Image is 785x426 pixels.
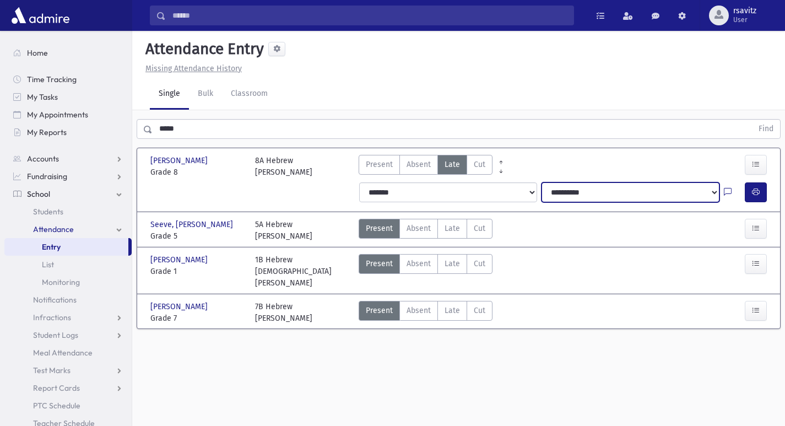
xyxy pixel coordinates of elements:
[4,344,132,362] a: Meal Attendance
[141,64,242,73] a: Missing Attendance History
[407,305,431,316] span: Absent
[42,260,54,269] span: List
[359,254,492,289] div: AttTypes
[150,155,210,166] span: [PERSON_NAME]
[4,88,132,106] a: My Tasks
[359,301,492,324] div: AttTypes
[4,362,132,379] a: Test Marks
[445,305,460,316] span: Late
[33,401,80,411] span: PTC Schedule
[255,301,312,324] div: 7B Hebrew [PERSON_NAME]
[4,309,132,326] a: Infractions
[474,159,485,170] span: Cut
[150,166,244,178] span: Grade 8
[33,312,71,322] span: Infractions
[150,301,210,312] span: [PERSON_NAME]
[42,277,80,287] span: Monitoring
[4,238,128,256] a: Entry
[33,348,93,358] span: Meal Attendance
[366,159,393,170] span: Present
[407,223,431,234] span: Absent
[4,185,132,203] a: School
[4,203,132,220] a: Students
[4,256,132,273] a: List
[445,258,460,269] span: Late
[33,330,78,340] span: Student Logs
[33,207,63,217] span: Students
[27,92,58,102] span: My Tasks
[150,254,210,266] span: [PERSON_NAME]
[150,79,189,110] a: Single
[4,44,132,62] a: Home
[27,74,77,84] span: Time Tracking
[366,223,393,234] span: Present
[145,64,242,73] u: Missing Attendance History
[733,15,756,24] span: User
[222,79,277,110] a: Classroom
[474,223,485,234] span: Cut
[141,40,264,58] h5: Attendance Entry
[255,155,312,178] div: 8A Hebrew [PERSON_NAME]
[150,312,244,324] span: Grade 7
[255,219,312,242] div: 5A Hebrew [PERSON_NAME]
[27,171,67,181] span: Fundraising
[27,48,48,58] span: Home
[4,220,132,238] a: Attendance
[407,159,431,170] span: Absent
[33,383,80,393] span: Report Cards
[4,273,132,291] a: Monitoring
[4,150,132,168] a: Accounts
[359,155,492,178] div: AttTypes
[33,365,71,375] span: Test Marks
[359,219,492,242] div: AttTypes
[150,219,235,230] span: Seeve, [PERSON_NAME]
[4,397,132,414] a: PTC Schedule
[733,7,756,15] span: rsavitz
[27,189,50,199] span: School
[166,6,573,25] input: Search
[474,305,485,316] span: Cut
[4,71,132,88] a: Time Tracking
[255,254,349,289] div: 1B Hebrew [DEMOGRAPHIC_DATA][PERSON_NAME]
[33,224,74,234] span: Attendance
[42,242,61,252] span: Entry
[4,291,132,309] a: Notifications
[4,379,132,397] a: Report Cards
[366,258,393,269] span: Present
[4,168,132,185] a: Fundraising
[27,127,67,137] span: My Reports
[4,123,132,141] a: My Reports
[4,326,132,344] a: Student Logs
[150,230,244,242] span: Grade 5
[445,159,460,170] span: Late
[474,258,485,269] span: Cut
[445,223,460,234] span: Late
[752,120,780,138] button: Find
[366,305,393,316] span: Present
[33,295,77,305] span: Notifications
[4,106,132,123] a: My Appointments
[189,79,222,110] a: Bulk
[9,4,72,26] img: AdmirePro
[27,154,59,164] span: Accounts
[27,110,88,120] span: My Appointments
[150,266,244,277] span: Grade 1
[407,258,431,269] span: Absent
